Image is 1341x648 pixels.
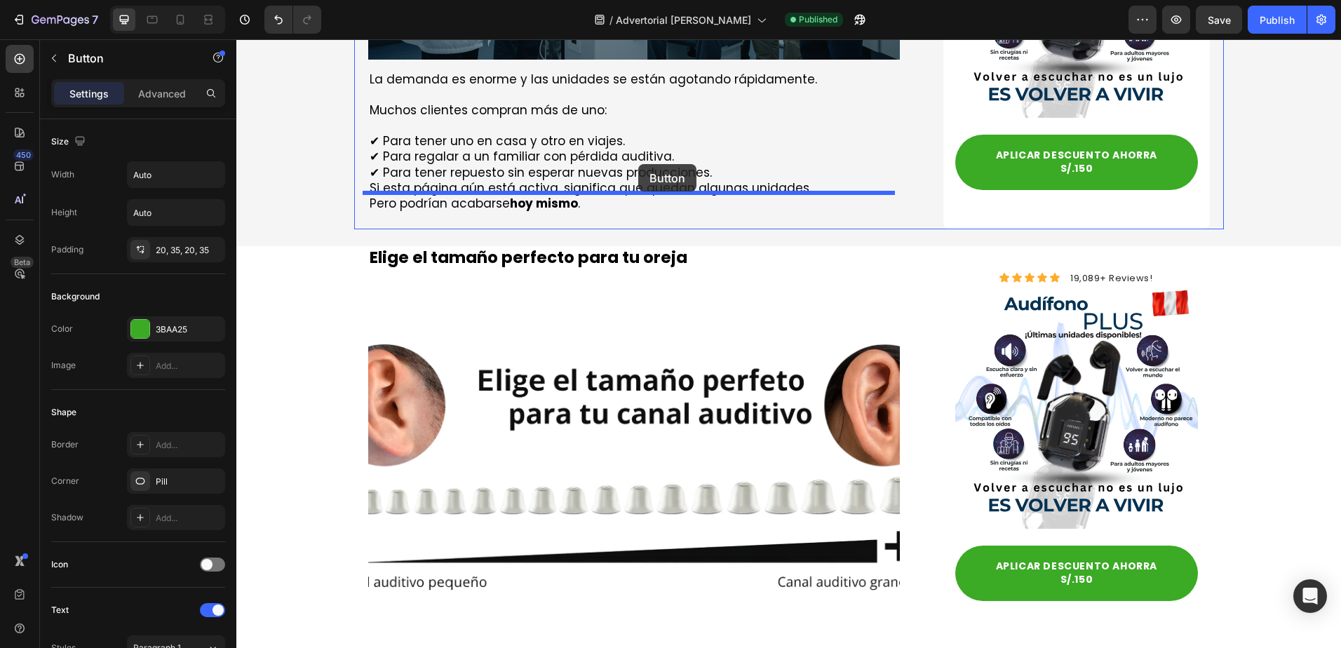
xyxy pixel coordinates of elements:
div: Text [51,604,69,616]
p: Button [68,50,187,67]
div: Icon [51,558,68,571]
span: Advertorial [PERSON_NAME] [616,13,751,27]
div: Width [51,168,74,181]
div: Corner [51,475,79,487]
button: Save [1196,6,1242,34]
div: Add... [156,439,222,452]
div: Add... [156,512,222,525]
div: Beta [11,257,34,268]
p: Settings [69,86,109,101]
div: Padding [51,243,83,256]
div: Color [51,323,73,335]
input: Auto [128,162,224,187]
span: Save [1208,14,1231,26]
div: Image [51,359,76,372]
div: Undo/Redo [264,6,321,34]
div: Border [51,438,79,451]
button: 7 [6,6,105,34]
div: Height [51,206,77,219]
span: Published [799,13,837,26]
button: Publish [1248,6,1307,34]
span: / [609,13,613,27]
div: Size [51,133,88,151]
div: Add... [156,360,222,372]
div: Open Intercom Messenger [1293,579,1327,613]
div: 3BAA25 [156,323,222,336]
iframe: Design area [236,39,1341,648]
div: 450 [13,149,34,161]
input: Auto [128,200,224,225]
div: Shadow [51,511,83,524]
div: 20, 35, 20, 35 [156,244,222,257]
div: Publish [1260,13,1295,27]
div: Background [51,290,100,303]
p: Advanced [138,86,186,101]
div: Shape [51,406,76,419]
div: Pill [156,475,222,488]
p: 7 [92,11,98,28]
